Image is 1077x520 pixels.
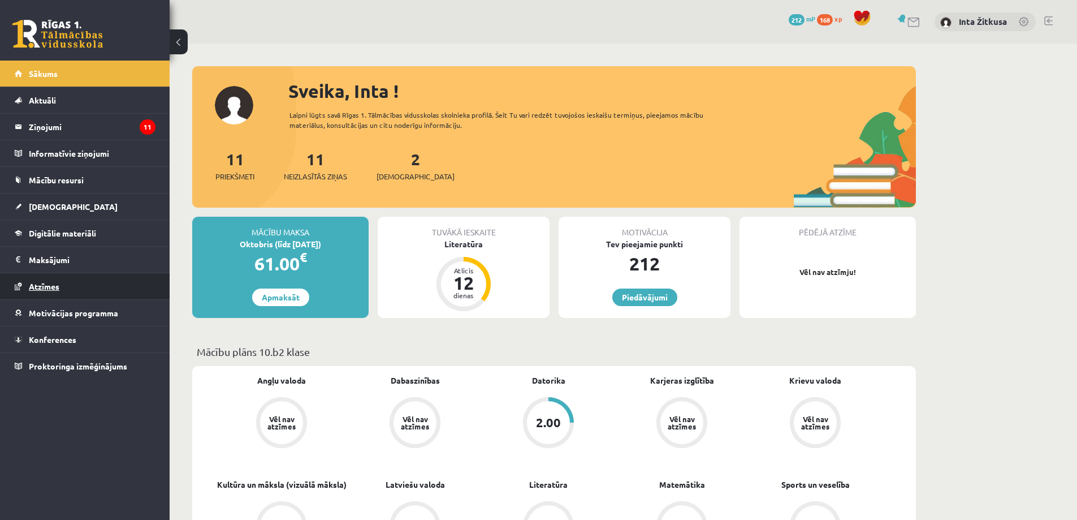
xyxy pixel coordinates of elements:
[799,415,831,430] div: Vēl nav atzīmes
[288,78,916,105] div: Sveika, Inta !
[386,479,445,491] a: Latviešu valoda
[197,344,911,359] p: Mācību plāns 10.b2 klase
[940,17,951,28] img: Inta Žitkusa
[29,201,118,212] span: [DEMOGRAPHIC_DATA]
[29,247,155,273] legend: Maksājumi
[378,217,550,238] div: Tuvākā ieskaite
[29,114,155,140] legend: Ziņojumi
[15,300,155,326] a: Motivācijas programma
[140,119,155,135] i: 11
[834,14,842,23] span: xp
[215,397,348,450] a: Vēl nav atzīmes
[29,308,118,318] span: Motivācijas programma
[15,140,155,166] a: Informatīvie ziņojumi
[257,375,306,386] a: Angļu valoda
[15,87,155,113] a: Aktuāli
[266,415,297,430] div: Vēl nav atzīmes
[666,415,698,430] div: Vēl nav atzīmes
[399,415,431,430] div: Vēl nav atzīmes
[15,194,155,220] a: [DEMOGRAPHIC_DATA]
[806,14,815,23] span: mP
[289,110,724,130] div: Laipni lūgts savā Rīgas 1. Tālmācības vidusskolas skolnieka profilā. Šeit Tu vari redzēt tuvojošo...
[15,114,155,140] a: Ziņojumi11
[29,361,127,371] span: Proktoringa izmēģinājums
[447,292,481,299] div: dienas
[789,14,804,25] span: 212
[215,149,254,182] a: 11Priekšmeti
[789,14,815,23] a: 212 mP
[447,267,481,274] div: Atlicis
[559,217,730,238] div: Motivācija
[29,228,96,238] span: Digitālie materiāli
[15,273,155,299] a: Atzīmes
[650,375,714,386] a: Karjeras izglītība
[615,397,749,450] a: Vēl nav atzīmes
[29,334,76,345] span: Konferences
[789,375,841,386] a: Krievu valoda
[482,397,615,450] a: 2.00
[15,167,155,193] a: Mācību resursi
[817,14,847,23] a: 168 xp
[781,479,850,491] a: Sports un veselība
[15,247,155,273] a: Maksājumi
[559,238,730,250] div: Tev pieejamie punkti
[377,149,455,182] a: 2[DEMOGRAPHIC_DATA]
[29,281,59,291] span: Atzīmes
[739,217,916,238] div: Pēdējā atzīme
[532,375,565,386] a: Datorika
[612,289,677,306] a: Piedāvājumi
[348,397,482,450] a: Vēl nav atzīmes
[391,375,440,386] a: Dabaszinības
[377,171,455,182] span: [DEMOGRAPHIC_DATA]
[559,250,730,277] div: 212
[959,16,1007,27] a: Inta Žitkusa
[192,238,369,250] div: Oktobris (līdz [DATE])
[29,68,58,79] span: Sākums
[15,220,155,246] a: Digitālie materiāli
[29,95,56,105] span: Aktuāli
[29,140,155,166] legend: Informatīvie ziņojumi
[300,249,307,265] span: €
[217,479,347,491] a: Kultūra un māksla (vizuālā māksla)
[378,238,550,313] a: Literatūra Atlicis 12 dienas
[252,289,309,306] a: Apmaksāt
[529,479,568,491] a: Literatūra
[447,274,481,292] div: 12
[284,149,347,182] a: 11Neizlasītās ziņas
[284,171,347,182] span: Neizlasītās ziņas
[745,267,910,278] p: Vēl nav atzīmju!
[817,14,833,25] span: 168
[12,20,103,48] a: Rīgas 1. Tālmācības vidusskola
[15,61,155,87] a: Sākums
[749,397,882,450] a: Vēl nav atzīmes
[192,217,369,238] div: Mācību maksa
[29,175,84,185] span: Mācību resursi
[378,238,550,250] div: Literatūra
[15,326,155,353] a: Konferences
[659,479,705,491] a: Matemātika
[192,250,369,277] div: 61.00
[215,171,254,182] span: Priekšmeti
[536,416,561,429] div: 2.00
[15,353,155,379] a: Proktoringa izmēģinājums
